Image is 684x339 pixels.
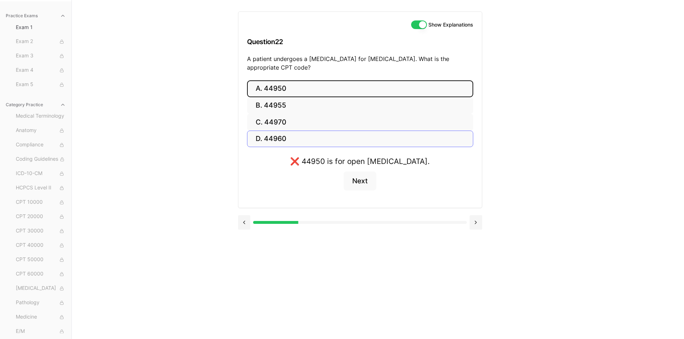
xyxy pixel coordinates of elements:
label: Show Explanations [428,22,473,27]
button: CPT 40000 [13,240,69,251]
button: Practice Exams [3,10,69,22]
button: D. 44960 [247,131,473,147]
span: Exam 4 [16,66,66,74]
button: Pathology [13,297,69,309]
span: Exam 5 [16,81,66,89]
span: Compliance [16,141,66,149]
span: ICD-10-CM [16,170,66,178]
button: Exam 4 [13,65,69,76]
button: A. 44950 [247,80,473,97]
span: CPT 10000 [16,198,66,206]
span: CPT 20000 [16,213,66,221]
button: Exam 2 [13,36,69,47]
h3: Question 22 [247,31,473,52]
span: Medicine [16,313,66,321]
span: CPT 30000 [16,227,66,235]
button: C. 44970 [247,114,473,131]
p: A patient undergoes a [MEDICAL_DATA] for [MEDICAL_DATA]. What is the appropriate CPT code? [247,55,473,72]
span: Medical Terminology [16,112,66,120]
button: Exam 3 [13,50,69,62]
button: Medical Terminology [13,110,69,122]
button: HCPCS Level II [13,182,69,194]
button: Compliance [13,139,69,151]
button: CPT 20000 [13,211,69,222]
span: E/M [16,328,66,335]
span: CPT 40000 [16,241,66,249]
span: Pathology [16,299,66,307]
span: HCPCS Level II [16,184,66,192]
span: Anatomy [16,127,66,135]
span: CPT 50000 [16,256,66,264]
span: CPT 60000 [16,270,66,278]
button: Coding Guidelines [13,154,69,165]
button: Medicine [13,311,69,323]
button: ICD-10-CM [13,168,69,179]
span: Exam 3 [16,52,66,60]
span: Coding Guidelines [16,155,66,163]
button: CPT 10000 [13,197,69,208]
div: ❌ 44950 is for open [MEDICAL_DATA]. [290,156,430,167]
button: Next [344,171,376,191]
span: Exam 1 [16,24,66,31]
button: CPT 60000 [13,268,69,280]
button: Exam 1 [13,22,69,33]
button: Exam 5 [13,79,69,90]
button: CPT 30000 [13,225,69,237]
button: B. 44955 [247,97,473,114]
button: E/M [13,326,69,337]
button: [MEDICAL_DATA] [13,283,69,294]
button: CPT 50000 [13,254,69,265]
span: [MEDICAL_DATA] [16,284,66,292]
button: Category Practice [3,99,69,110]
button: Anatomy [13,125,69,136]
span: Exam 2 [16,38,66,46]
